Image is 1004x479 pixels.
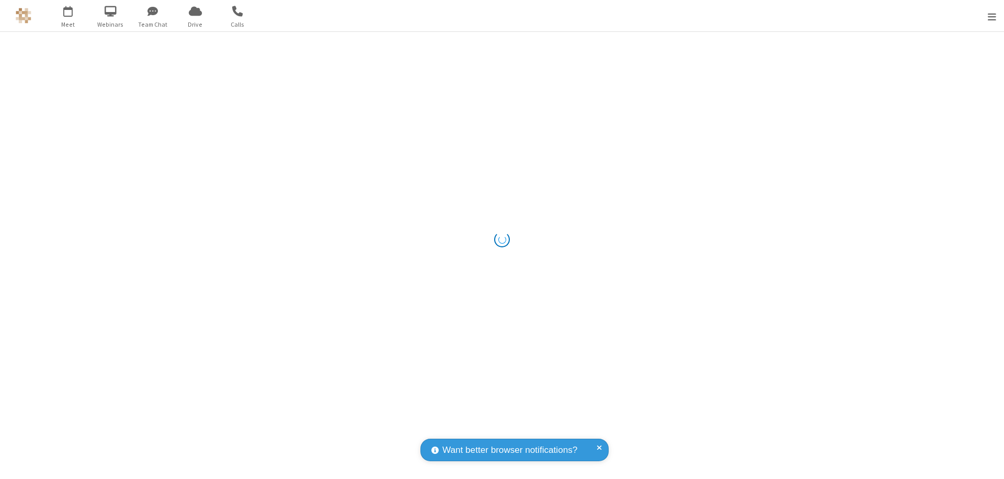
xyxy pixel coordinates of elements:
[218,20,257,29] span: Calls
[176,20,215,29] span: Drive
[442,443,577,457] span: Want better browser notifications?
[16,8,31,24] img: QA Selenium DO NOT DELETE OR CHANGE
[49,20,88,29] span: Meet
[91,20,130,29] span: Webinars
[133,20,173,29] span: Team Chat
